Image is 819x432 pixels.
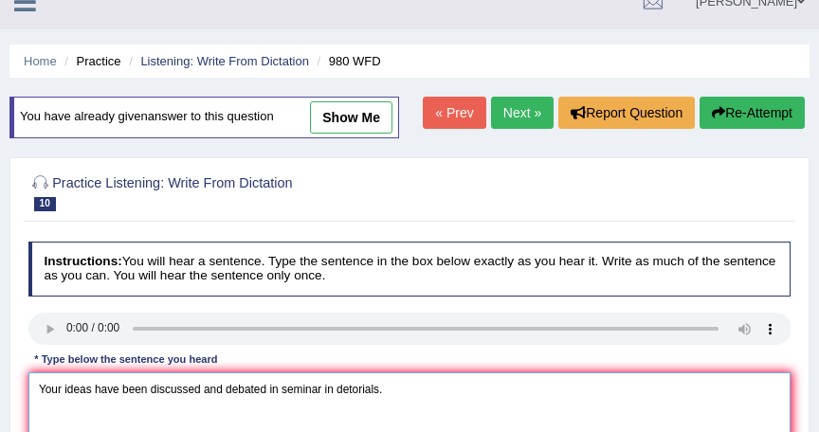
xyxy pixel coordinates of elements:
[310,101,392,134] a: show me
[34,197,56,211] span: 10
[44,254,121,268] b: Instructions:
[28,352,224,369] div: * Type below the sentence you heard
[28,242,792,296] h4: You will hear a sentence. Type the sentence in the box below exactly as you hear it. Write as muc...
[558,97,695,129] button: Report Question
[140,54,309,68] a: Listening: Write From Dictation
[9,97,399,138] div: You have already given answer to this question
[313,52,381,70] li: 980 WFD
[60,52,120,70] li: Practice
[491,97,554,129] a: Next »
[28,171,501,211] h2: Practice Listening: Write From Dictation
[24,54,57,68] a: Home
[700,97,805,129] button: Re-Attempt
[423,97,485,129] a: « Prev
